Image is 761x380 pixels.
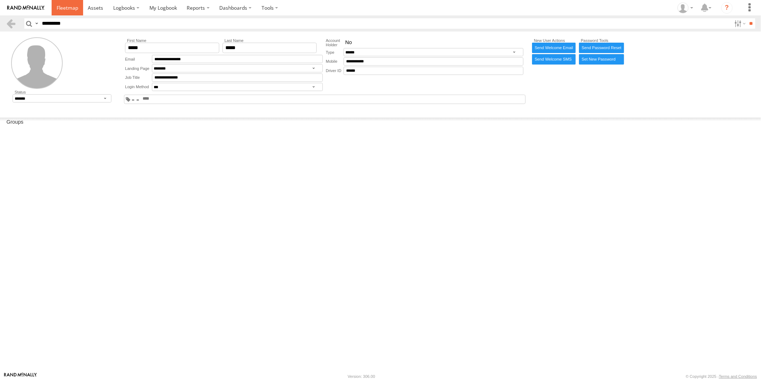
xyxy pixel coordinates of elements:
div: Zarni Lwin [675,3,696,13]
label: Login Method [125,83,152,91]
label: Type [326,48,344,56]
i: ? [721,2,733,14]
label: New User Actions [532,38,576,43]
a: Back to previous Page [6,18,16,29]
div: Version: 306.00 [348,374,375,379]
label: Account Holder [326,38,344,47]
label: Job Title [125,73,152,82]
label: Search Filter Options [732,18,747,29]
label: Groups [3,118,27,128]
label: Last Name [222,38,317,43]
span: Standard Tag [132,99,134,101]
div: © Copyright 2025 - [686,374,757,379]
label: Email [125,55,152,63]
img: rand-logo.svg [7,5,44,10]
a: Send Welcome Email [532,43,576,53]
a: Terms and Conditions [719,374,757,379]
label: First Name [125,38,219,43]
a: Send Welcome SMS [532,54,576,65]
label: Landing Page [125,64,152,72]
a: Send Password Reset [579,43,624,53]
label: Password Tools [579,38,624,43]
span: Standard Tag [137,99,139,101]
label: Search Query [34,18,39,29]
label: Mobile [326,57,344,66]
label: Driver ID [326,67,344,75]
a: Visit our Website [4,373,37,380]
span: No [345,39,352,46]
label: Manually enter new password [579,54,624,65]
